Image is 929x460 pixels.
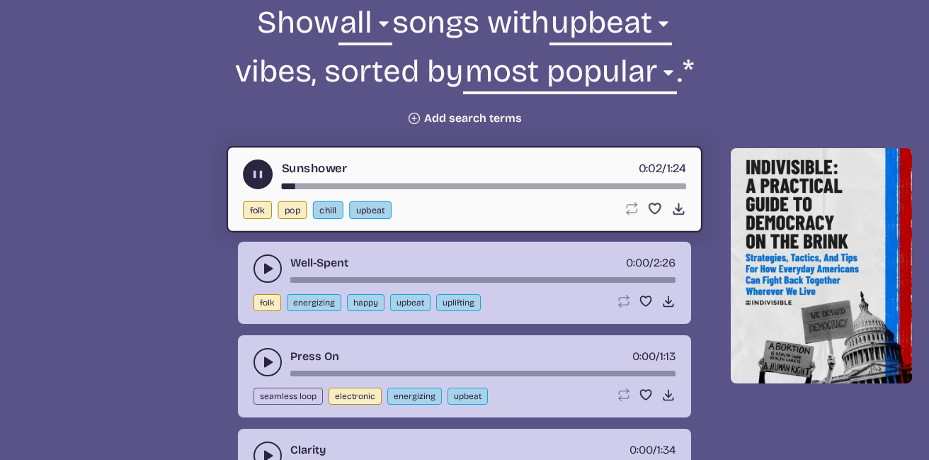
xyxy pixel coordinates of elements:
[282,184,686,189] div: song-time-bar
[667,161,686,175] span: 1:24
[639,388,653,402] button: Favorite
[654,256,676,269] span: 2:26
[290,254,348,271] a: Well-Spent
[657,443,676,456] span: 1:34
[448,388,488,405] button: upbeat
[243,201,272,219] button: folk
[731,148,912,383] img: Help save our democracy!
[660,349,676,363] span: 1:13
[616,294,630,308] button: Loop
[639,294,653,308] button: Favorite
[390,294,431,311] button: upbeat
[287,294,341,311] button: energizing
[616,388,630,402] button: Loop
[278,201,307,219] button: pop
[253,388,323,405] button: seamless loop
[349,201,392,219] button: upbeat
[549,2,672,51] select: vibe
[253,254,282,283] button: play-pause toggle
[463,51,676,100] select: sorting
[347,294,384,311] button: happy
[290,442,326,459] a: Clarity
[639,159,686,177] div: /
[626,254,676,271] div: /
[629,442,676,459] div: /
[313,201,343,219] button: chill
[632,348,676,365] div: /
[436,294,481,311] button: uplifting
[253,294,281,311] button: folk
[253,348,282,376] button: play-pause toggle
[629,443,653,456] span: timer
[407,111,522,125] button: Add search terms
[626,256,649,269] span: timer
[290,348,339,365] a: Press On
[387,388,442,405] button: energizing
[243,159,273,189] button: play-pause toggle
[329,388,382,405] button: electronic
[290,277,676,283] div: song-time-bar
[338,2,392,51] select: genre
[639,161,663,175] span: timer
[290,371,676,376] div: song-time-bar
[282,159,347,177] a: Sunshower
[632,349,656,363] span: timer
[79,2,850,125] form: Show songs with vibes, sorted by .
[624,201,639,216] button: Loop
[647,201,662,216] button: Favorite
